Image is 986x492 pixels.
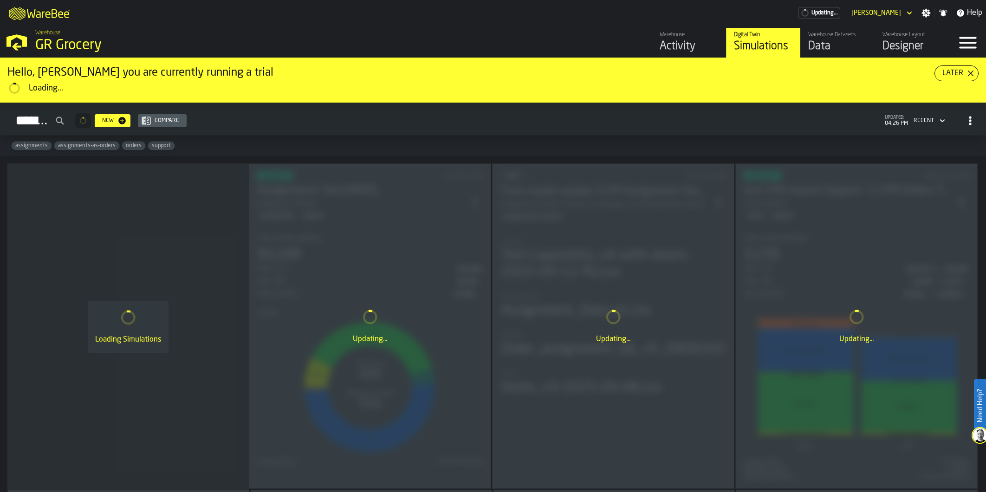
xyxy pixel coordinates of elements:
[875,28,949,58] a: link-to-/wh/i/e451d98b-95f6-4604-91ff-c80219f9c36d/designer
[660,32,719,38] div: Warehouse
[151,117,183,124] div: Compare
[726,28,800,58] a: link-to-/wh/i/e451d98b-95f6-4604-91ff-c80219f9c36d/simulations
[249,163,491,489] div: ItemListCard-DashboardItemContainer
[7,163,249,490] div: ItemListCard-
[7,65,934,80] div: Hello, [PERSON_NAME] you are currently running a trial
[910,115,947,126] div: DropdownMenuValue-4
[148,142,175,149] span: support
[95,114,130,127] button: button-New
[914,117,934,124] div: DropdownMenuValue-4
[882,39,941,54] div: Designer
[798,7,840,19] a: link-to-/wh/i/e451d98b-95f6-4604-91ff-c80219f9c36d/pricing/
[500,334,727,345] div: Updating...
[808,39,867,54] div: Data
[138,114,187,127] button: button-Compare
[848,7,914,19] div: DropdownMenuValue-Sandhya Gopakumar
[967,7,982,19] span: Help
[12,142,52,149] span: assignments
[800,28,875,58] a: link-to-/wh/i/e451d98b-95f6-4604-91ff-c80219f9c36d/data
[885,120,908,127] span: 04:26 PM
[952,7,986,19] label: button-toggle-Help
[808,32,867,38] div: Warehouse Datasets
[29,83,979,93] div: Loading...
[949,28,986,58] label: button-toggle-Menu
[885,115,908,120] span: updated:
[734,39,793,54] div: Simulations
[975,380,985,432] label: Need Help?
[934,65,979,81] button: button-Later
[35,37,286,54] div: GR Grocery
[798,7,840,19] div: Menu Subscription
[935,8,952,18] label: button-toggle-Notifications
[734,32,793,38] div: Digital Twin
[811,10,838,16] span: Updating...
[918,8,934,18] label: button-toggle-Settings
[257,334,483,345] div: Updating...
[735,163,978,489] div: ItemListCard-DashboardItemContainer
[660,39,719,54] div: Activity
[54,142,119,149] span: assignments-as-orders
[122,142,145,149] span: orders
[35,30,60,36] span: Warehouse
[71,113,95,128] div: ButtonLoadMore-Loading...-Prev-First-Last
[98,117,117,124] div: New
[95,334,161,345] div: Loading Simulations
[492,163,734,489] div: ItemListCard-DashboardItemContainer
[743,334,970,345] div: Updating...
[652,28,726,58] a: link-to-/wh/i/e451d98b-95f6-4604-91ff-c80219f9c36d/feed/
[851,9,901,17] div: DropdownMenuValue-Sandhya Gopakumar
[882,32,941,38] div: Warehouse Layout
[939,68,967,79] div: Later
